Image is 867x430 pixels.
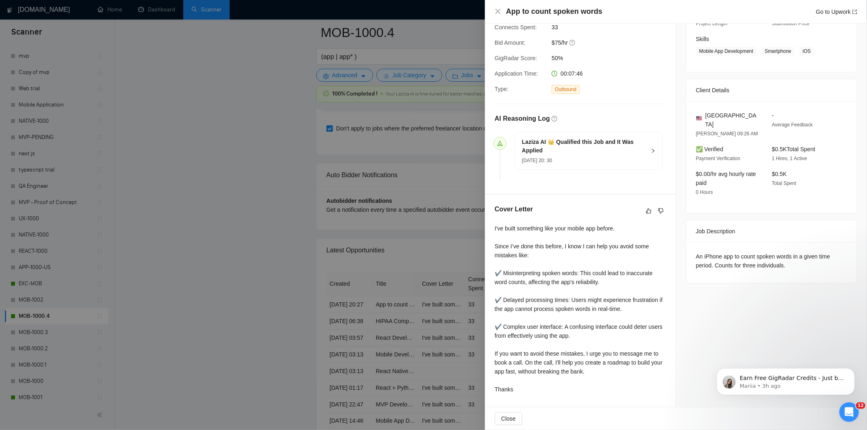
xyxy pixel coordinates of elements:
span: send [497,141,503,146]
span: $0.5K [772,171,787,177]
span: Outbound [552,85,580,94]
span: Close [501,414,516,423]
span: [PERSON_NAME] 09:26 AM [696,131,758,137]
iframe: Intercom notifications message [704,351,867,408]
span: $0.5K Total Spent [772,146,815,152]
h5: Cover Letter [495,204,533,214]
span: Bid Amount: [495,39,526,46]
span: export [852,9,857,14]
span: Mobile App Development [696,47,756,56]
h5: Laziza AI 👑 Qualified this Job and It Was Applied [522,138,646,155]
span: Average Feedback [772,122,813,128]
h4: App to count spoken words [506,7,602,17]
div: Job Description [696,220,847,242]
span: question-circle [569,39,576,46]
span: iOS [800,47,814,56]
span: $0.00/hr avg hourly rate paid [696,171,756,186]
span: dislike [658,208,664,214]
button: like [644,206,654,216]
span: [GEOGRAPHIC_DATA] [705,111,759,129]
span: Type: [495,86,508,92]
div: Client Details [696,79,847,101]
span: close [495,8,501,15]
span: Skills [696,36,709,42]
span: 33 [552,23,674,32]
span: - [772,112,774,119]
span: GigRadar Score: [495,55,537,61]
span: question-circle [552,116,557,122]
span: right [651,148,656,153]
span: [DATE] 20: 30 [522,158,552,163]
span: Project Length [696,21,727,26]
span: 12 [856,402,865,409]
span: Smartphone [761,47,794,56]
div: An iPhone app to count spoken words in a given time period. Counts for three individuals. [696,252,847,270]
span: Connects Spent: [495,24,537,30]
button: Close [495,8,501,15]
button: dislike [656,206,666,216]
span: Application Time: [495,70,538,77]
h5: AI Reasoning Log [495,114,550,124]
span: $75/hr [552,38,674,47]
span: Submission Price [772,21,810,26]
span: ✅ Verified [696,146,724,152]
span: 1 Hires, 1 Active [772,156,807,161]
a: Go to Upworkexport [816,9,857,15]
span: clock-circle [552,71,557,76]
span: 50% [552,54,674,63]
span: 00:07:46 [561,70,583,77]
iframe: Intercom live chat [839,402,859,422]
span: Payment Verification [696,156,740,161]
span: 0 Hours [696,189,713,195]
div: I've built something like your mobile app before. Since I’ve done this before, I know I can help ... [495,224,666,394]
button: Close [495,412,522,425]
span: Total Spent [772,180,796,186]
span: like [646,208,652,214]
img: 🇺🇸 [696,115,702,121]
